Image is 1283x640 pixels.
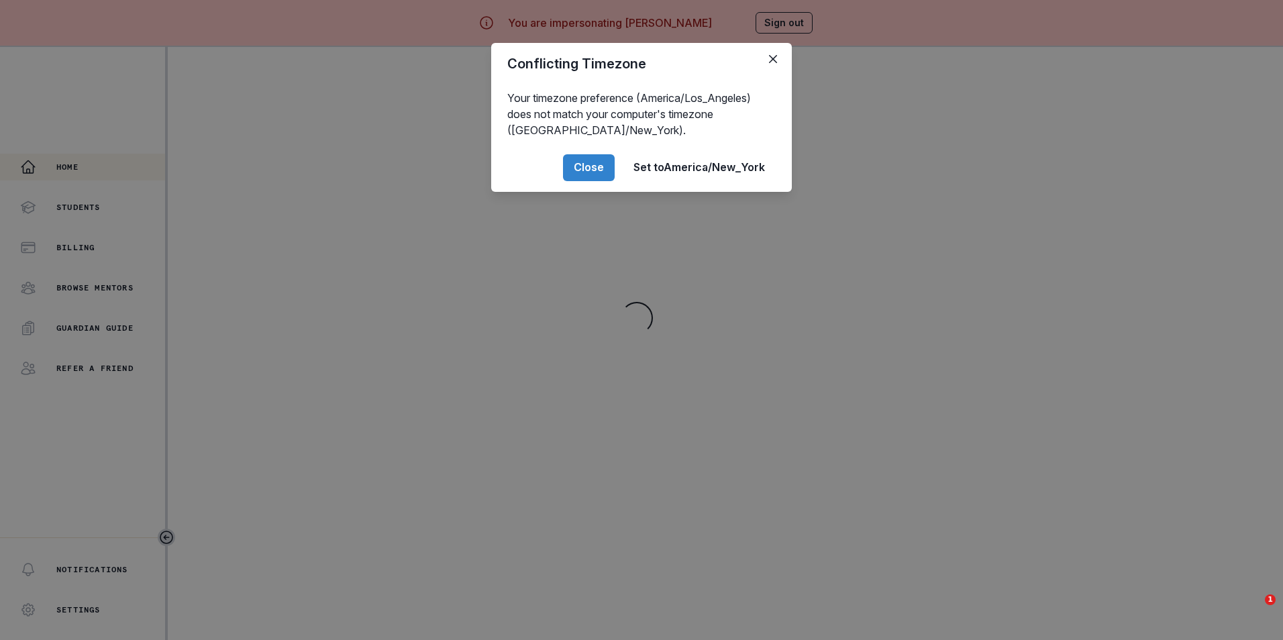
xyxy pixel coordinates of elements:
[1265,594,1276,605] span: 1
[1237,594,1270,627] iframe: Intercom live chat
[491,43,792,85] header: Conflicting Timezone
[491,85,792,144] div: Your timezone preference (America/Los_Angeles) does not match your computer's timezone ([GEOGRAPH...
[623,154,776,181] button: Set toAmerica/New_York
[762,48,784,70] button: Close
[563,154,615,181] button: Close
